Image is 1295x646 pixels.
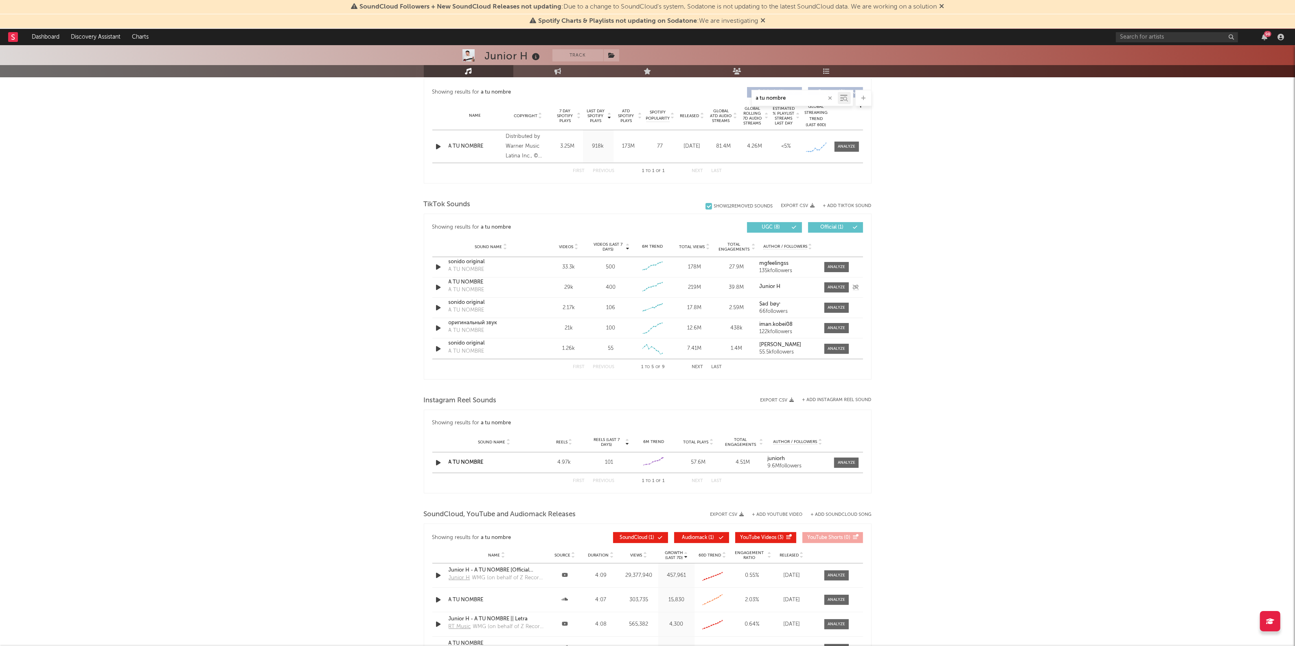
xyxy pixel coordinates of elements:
[432,87,648,98] div: Showing results for
[773,106,795,126] span: Estimated % Playlist Streams Last Day
[645,365,650,369] span: to
[1116,32,1238,42] input: Search for artists
[804,104,828,128] div: Global Streaming Trend (Last 60D)
[802,532,863,543] button: YouTube Shorts(0)
[646,169,651,173] span: to
[449,319,534,327] a: оригинальный звук
[449,596,545,604] div: A TU NOMBRE
[759,301,816,307] a: $aɗ ɓøƴ
[646,109,670,122] span: Spotify Popularity
[660,572,692,580] div: 457,961
[449,266,484,274] div: A TU NOMBRE
[710,512,744,517] button: Export CSV
[449,278,534,286] a: A TU NOMBRE
[646,479,651,483] span: to
[621,596,656,604] div: 303,735
[359,4,937,10] span: : Due to a change to SoundCloud's system, Sodatone is not updating to the latest SoundCloud data....
[692,365,703,369] button: Next
[488,553,500,558] span: Name
[449,574,472,585] a: Junior H
[675,304,713,312] div: 17.8M
[674,532,729,543] button: Audiomack(1)
[620,535,647,540] span: SoundCloud
[449,299,534,307] a: sonido original
[65,29,126,45] a: Discovery Assistant
[432,222,648,233] div: Showing results for
[679,142,706,151] div: [DATE]
[593,365,615,369] button: Previous
[733,620,771,629] div: 0.64 %
[741,535,777,540] span: YouTube Videos
[631,362,676,372] div: 1 5 9
[760,18,765,24] span: Dismiss
[630,553,642,558] span: Views
[759,322,793,327] strong: iman.kobei08
[631,476,676,486] div: 1 1 1
[656,169,661,173] span: of
[759,342,816,348] a: [PERSON_NAME]
[485,49,542,63] div: Junior H
[710,109,732,123] span: Global ATD Audio Streams
[585,572,617,580] div: 4:09
[759,261,816,266] a: mgfeelingss
[712,479,722,483] button: Last
[747,222,802,233] button: UGC(8)
[773,439,817,445] span: Author / Followers
[559,244,574,249] span: Videos
[449,615,545,623] a: Junior H - A TU NOMBRE || Letra
[759,301,780,307] strong: $aɗ ɓøƴ
[776,572,808,580] div: [DATE]
[359,4,561,10] span: SoundCloud Followers + New SoundCloud Releases not updating
[550,304,588,312] div: 2.17k
[478,440,505,445] span: Sound Name
[741,106,764,126] span: Global Rolling 7D Audio Streams
[538,18,758,24] span: : We are investigating
[589,437,624,447] span: Reels (last 7 days)
[514,113,537,118] span: Copyright
[717,263,755,271] div: 27.9M
[656,365,661,369] span: of
[665,555,683,560] p: (Last 7d)
[723,458,763,467] div: 4.51M
[646,142,675,151] div: 77
[735,532,796,543] button: YouTube Videos(3)
[449,258,534,266] a: sonido original
[449,286,484,294] div: A TU NOMBRE
[759,322,816,327] a: iman.kobei08
[733,596,771,604] div: 2.03 %
[808,535,851,540] span: ( 0 )
[733,572,771,580] div: 0.55 %
[752,225,790,230] span: UGC ( 8 )
[682,535,707,540] span: Audiomack
[538,18,697,24] span: Spotify Charts & Playlists not updating on Sodatone
[808,222,863,233] button: Official(1)
[710,142,737,151] div: 81.4M
[424,510,576,519] span: SoundCloud, YouTube and Audiomack Releases
[606,304,615,312] div: 106
[552,49,603,61] button: Track
[475,244,502,249] span: Sound Name
[585,109,607,123] span: Last Day Spotify Plays
[675,324,713,332] div: 12.6M
[717,242,750,252] span: Total Engagements
[550,324,588,332] div: 21k
[747,87,802,98] button: Originals(1)
[449,623,473,633] a: RT Music
[678,458,719,467] div: 57.6M
[714,204,773,209] div: Show 12 Removed Sounds
[803,513,872,517] button: + Add SoundCloud Song
[759,342,801,347] strong: [PERSON_NAME]
[823,204,872,208] button: + Add TikTok Sound
[588,553,609,558] span: Duration
[679,535,717,540] span: ( 1 )
[481,533,511,543] div: a tu nombre
[752,95,838,102] input: Search by song name or URL
[794,398,872,402] div: + Add Instagram Reel Sound
[675,263,713,271] div: 178M
[781,203,815,208] button: Export CSV
[618,535,656,540] span: ( 1 )
[763,244,807,249] span: Author / Followers
[683,440,708,445] span: Total Plays
[767,463,828,469] div: 9.6M followers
